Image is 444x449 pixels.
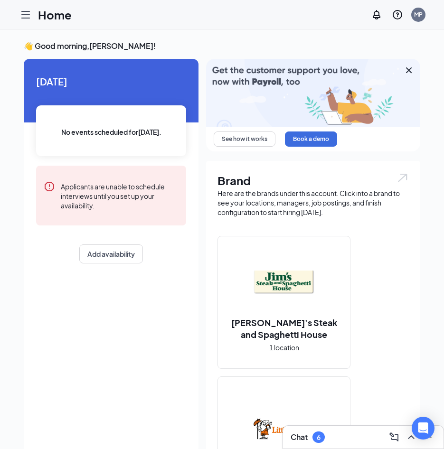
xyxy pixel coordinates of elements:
[406,431,417,443] svg: ChevronUp
[412,417,435,440] div: Open Intercom Messenger
[397,172,409,183] img: open.6027fd2a22e1237b5b06.svg
[206,59,420,127] img: payroll-large.gif
[285,131,337,147] button: Book a demo
[404,430,419,445] button: ChevronUp
[291,432,308,442] h3: Chat
[61,127,161,137] span: No events scheduled for [DATE] .
[414,10,423,19] div: MP
[61,181,179,210] div: Applicants are unable to schedule interviews until you set up your availability.
[218,317,350,340] h2: [PERSON_NAME]'s Steak and Spaghetti House
[36,74,186,89] span: [DATE]
[44,181,55,192] svg: Error
[214,131,275,147] button: See how it works
[371,9,382,20] svg: Notifications
[392,9,403,20] svg: QuestionInfo
[317,433,321,441] div: 6
[20,9,31,20] svg: Hamburger
[269,342,299,353] span: 1 location
[38,7,72,23] h1: Home
[388,431,400,443] svg: ComposeMessage
[217,172,409,188] h1: Brand
[387,430,402,445] button: ComposeMessage
[24,41,420,51] h3: 👋 Good morning, [PERSON_NAME] !
[79,244,143,263] button: Add availability
[403,65,415,76] svg: Cross
[254,252,314,313] img: Jim's Steak and Spaghetti House
[217,188,409,217] div: Here are the brands under this account. Click into a brand to see your locations, managers, job p...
